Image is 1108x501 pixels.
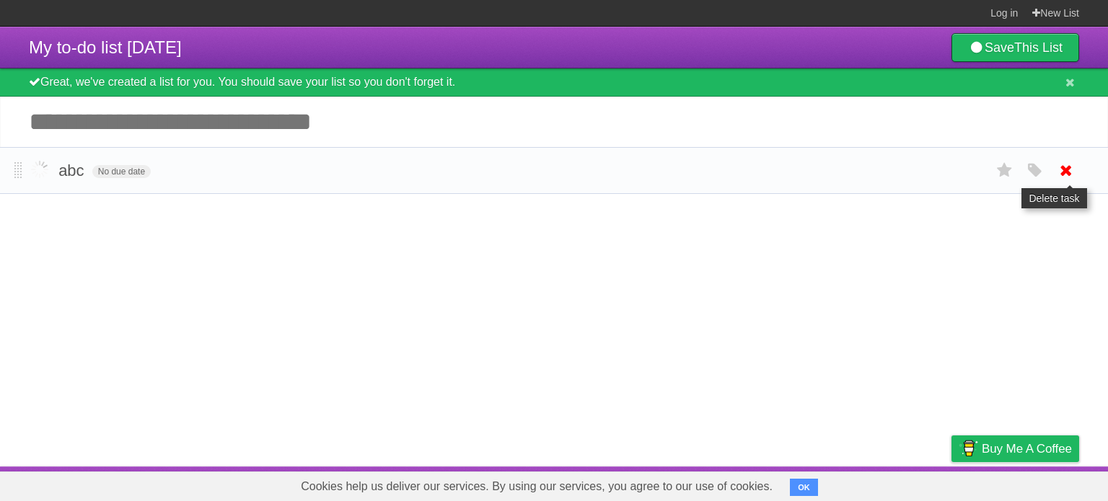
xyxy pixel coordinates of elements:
[92,165,151,178] span: No due date
[807,470,866,497] a: Developers
[933,470,970,497] a: Privacy
[29,37,182,57] span: My to-do list [DATE]
[790,479,818,496] button: OK
[286,472,787,501] span: Cookies help us deliver our services. By using our services, you agree to our use of cookies.
[991,159,1019,182] label: Star task
[29,159,50,180] label: Done
[1014,40,1063,55] b: This List
[951,435,1079,462] a: Buy me a coffee
[982,436,1072,461] span: Buy me a coffee
[959,436,978,461] img: Buy me a coffee
[884,470,915,497] a: Terms
[58,161,87,179] span: abc
[988,470,1079,497] a: Suggest a feature
[951,33,1079,62] a: SaveThis List
[760,470,790,497] a: About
